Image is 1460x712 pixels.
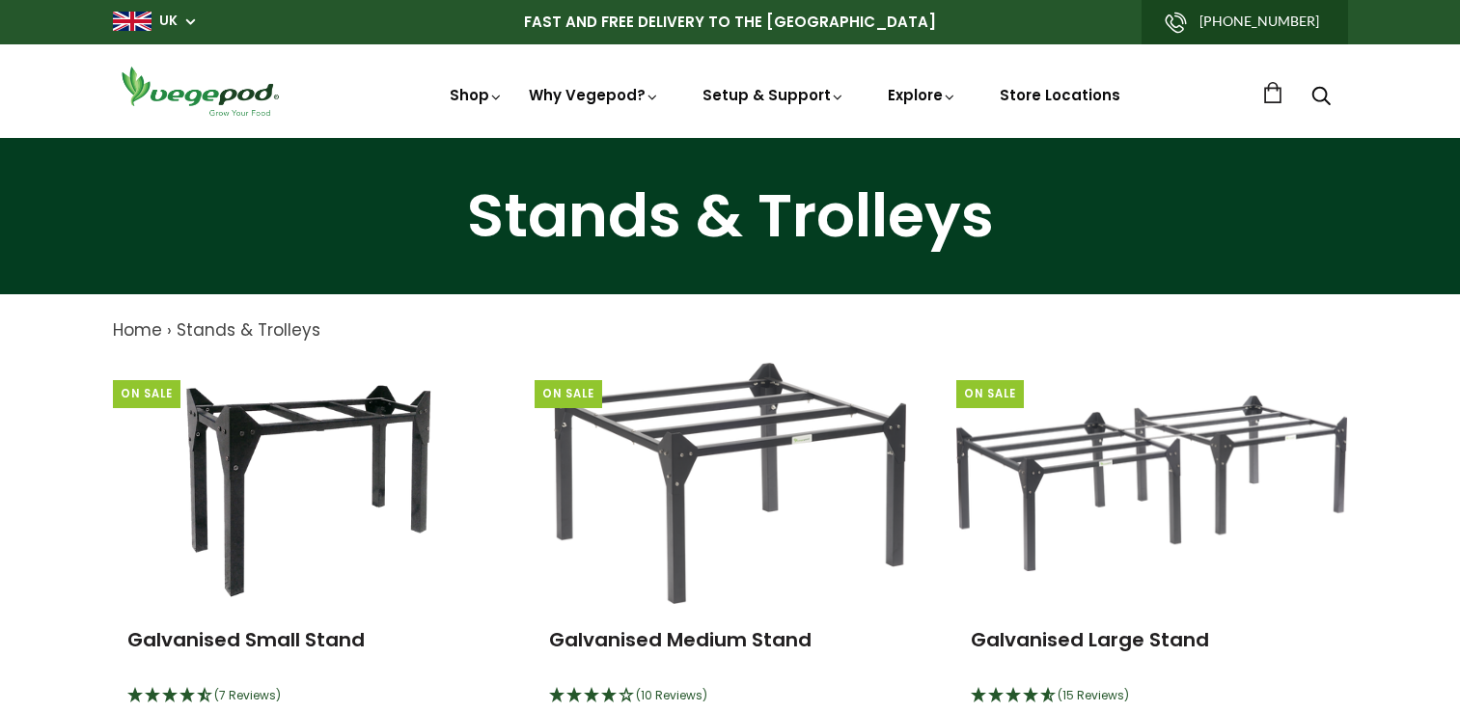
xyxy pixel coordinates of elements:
[888,85,957,105] a: Explore
[1000,85,1120,105] a: Store Locations
[165,363,451,604] img: Galvanised Small Stand
[159,12,178,31] a: UK
[177,318,320,342] a: Stands & Trolleys
[956,396,1347,571] img: Galvanised Large Stand
[549,684,911,709] div: 4.1 Stars - 10 Reviews
[113,318,162,342] a: Home
[636,687,707,703] span: 4.1 Stars - 10 Reviews
[113,318,1348,343] nav: breadcrumbs
[1058,687,1129,703] span: 4.67 Stars - 15 Reviews
[971,626,1209,653] a: Galvanised Large Stand
[1311,88,1331,108] a: Search
[113,12,152,31] img: gb_large.png
[529,85,660,105] a: Why Vegepod?
[113,64,287,119] img: Vegepod
[214,687,281,703] span: 4.57 Stars - 7 Reviews
[127,626,365,653] a: Galvanised Small Stand
[167,318,172,342] span: ›
[127,684,489,709] div: 4.57 Stars - 7 Reviews
[24,186,1436,246] h1: Stands & Trolleys
[971,684,1333,709] div: 4.67 Stars - 15 Reviews
[554,363,906,604] img: Galvanised Medium Stand
[549,626,812,653] a: Galvanised Medium Stand
[702,85,845,105] a: Setup & Support
[450,85,504,105] a: Shop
